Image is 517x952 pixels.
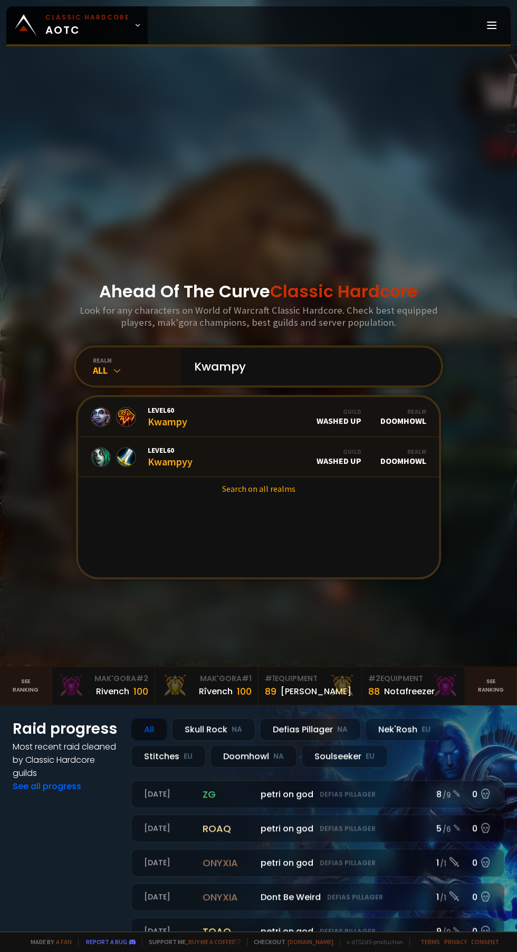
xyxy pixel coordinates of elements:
span: Support me, [142,938,241,946]
a: Privacy [444,938,467,946]
div: 88 [368,684,380,698]
a: Mak'Gora#1Rîvench100 [155,667,258,705]
span: # 2 [136,673,148,684]
div: All [131,718,167,741]
div: Kwampy [148,405,187,428]
a: [DATE]toaqpetri on godDefias Pillager9 /90 [131,917,504,945]
a: See all progress [13,780,81,792]
div: All [93,364,181,376]
a: Terms [420,938,440,946]
a: Mak'Gora#2Rivench100 [52,667,155,705]
div: Rivench [96,685,129,698]
div: Washed Up [317,448,361,466]
div: Rîvench [199,685,233,698]
h1: Raid progress [13,718,118,740]
a: Report a bug [86,938,127,946]
div: Notafreezer [384,685,435,698]
a: Level60KwampyGuildWashed UpRealmDoomhowl [78,397,439,437]
a: Consent [471,938,499,946]
a: [DOMAIN_NAME] [288,938,333,946]
a: Buy me a coffee [188,938,241,946]
div: Mak'Gora [58,673,148,684]
div: Doomhowl [380,448,426,466]
div: 100 [133,684,148,698]
a: Seeranking [465,667,517,705]
small: EU [366,751,375,762]
span: v. d752d5 - production [340,938,403,946]
div: Doomhowl [380,407,426,426]
a: Search on all realms [78,477,439,500]
span: Level 60 [148,405,187,415]
span: Classic Hardcore [270,279,418,303]
h4: Most recent raid cleaned by Classic Hardcore guilds [13,740,118,780]
input: Search a character... [188,347,428,385]
div: 89 [265,684,276,698]
div: Nek'Rosh [365,718,444,741]
div: Skull Rock [171,718,255,741]
a: a fan [56,938,72,946]
small: Classic Hardcore [45,13,130,22]
a: [DATE]roaqpetri on godDefias Pillager5 /60 [131,814,504,842]
div: 100 [237,684,252,698]
h3: Look for any characters on World of Warcraft Classic Hardcore. Check best equipped players, mak'g... [78,304,439,328]
span: Made by [24,938,72,946]
a: #1Equipment89[PERSON_NAME] [258,667,362,705]
span: # 2 [368,673,380,684]
div: realm [93,356,181,364]
div: [PERSON_NAME] [281,685,351,698]
a: [DATE]onyxiapetri on godDefias Pillager1 /10 [131,849,504,877]
small: NA [273,751,284,762]
a: Level60KwampyyGuildWashed UpRealmDoomhowl [78,437,439,477]
div: Guild [317,448,361,455]
span: # 1 [242,673,252,684]
div: Kwampyy [148,445,193,468]
small: EU [184,751,193,762]
div: Stitches [131,745,206,768]
div: Realm [380,407,426,415]
div: Mak'Gora [161,673,252,684]
span: Level 60 [148,445,193,455]
div: Equipment [265,673,355,684]
a: Classic HardcoreAOTC [6,6,148,44]
span: # 1 [265,673,275,684]
div: Realm [380,448,426,455]
span: AOTC [45,13,130,38]
small: NA [337,724,348,735]
span: Checkout [247,938,333,946]
small: EU [422,724,430,735]
small: NA [232,724,242,735]
div: Washed Up [317,407,361,426]
a: #2Equipment88Notafreezer [362,667,465,705]
div: Equipment [368,673,458,684]
a: [DATE]zgpetri on godDefias Pillager8 /90 [131,780,504,808]
h1: Ahead Of The Curve [99,279,418,304]
div: Guild [317,407,361,415]
div: Defias Pillager [260,718,361,741]
a: [DATE]onyxiaDont Be WeirdDefias Pillager1 /10 [131,883,504,911]
div: Soulseeker [301,745,388,768]
div: Doomhowl [210,745,297,768]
